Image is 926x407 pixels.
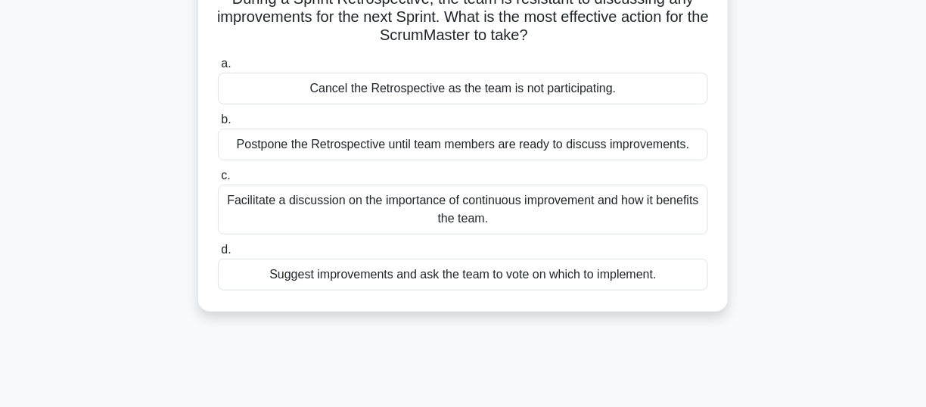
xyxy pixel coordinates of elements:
div: Facilitate a discussion on the importance of continuous improvement and how it benefits the team. [218,185,708,235]
div: Suggest improvements and ask the team to vote on which to implement. [218,259,708,290]
div: Cancel the Retrospective as the team is not participating. [218,73,708,104]
span: b. [221,113,231,126]
span: a. [221,57,231,70]
div: Postpone the Retrospective until team members are ready to discuss improvements. [218,129,708,160]
span: c. [221,169,230,182]
span: d. [221,243,231,256]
